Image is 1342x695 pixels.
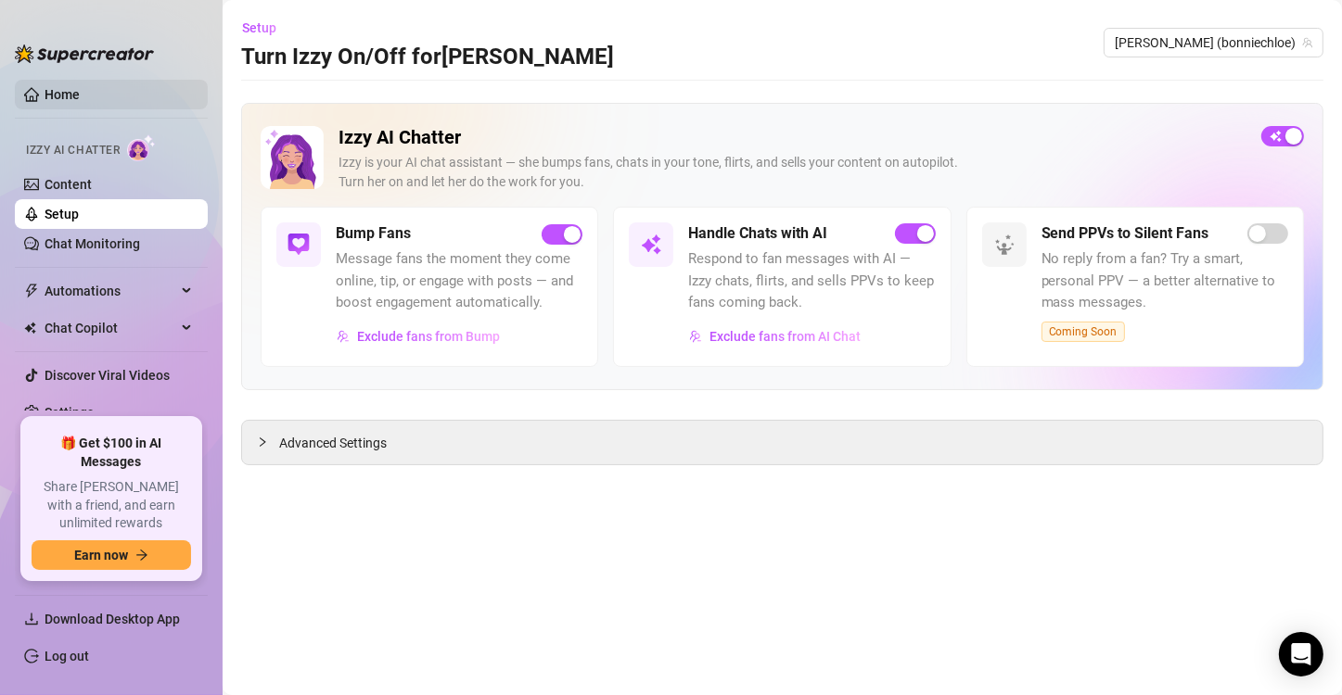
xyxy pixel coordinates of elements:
a: Log out [45,649,89,663]
button: Exclude fans from AI Chat [688,322,862,351]
img: logo-BBDzfeDw.svg [15,44,154,63]
div: Open Intercom Messenger [1279,632,1323,676]
span: collapsed [257,436,268,448]
a: Chat Monitoring [45,236,140,251]
img: Chat Copilot [24,322,36,335]
div: Izzy is your AI chat assistant — she bumps fans, chats in your tone, flirts, and sells your conte... [339,153,1246,192]
img: svg%3e [689,330,702,343]
h5: Handle Chats with AI [688,222,827,245]
span: download [24,612,39,626]
span: Message fans the moment they come online, tip, or engage with posts — and boost engagement automa... [336,248,582,314]
span: Setup [242,20,276,35]
a: Settings [45,405,94,420]
h2: Izzy AI Chatter [339,126,1246,149]
span: Coming Soon [1042,322,1125,342]
span: Earn now [74,548,128,562]
span: arrow-right [135,549,148,562]
img: svg%3e [993,234,1016,256]
span: 🎁 Get $100 in AI Messages [32,435,191,471]
span: Advanced Settings [279,433,387,453]
span: Respond to fan messages with AI — Izzy chats, flirts, and sells PPVs to keep fans coming back. [688,248,935,314]
span: Exclude fans from AI Chat [709,329,861,344]
button: Exclude fans from Bump [336,322,501,351]
img: svg%3e [337,330,350,343]
h5: Bump Fans [336,222,411,245]
a: Discover Viral Videos [45,368,170,383]
h5: Send PPVs to Silent Fans [1042,222,1209,245]
span: Bonnie (bonniechloe) [1115,29,1312,57]
h3: Turn Izzy On/Off for [PERSON_NAME] [241,43,614,72]
span: Share [PERSON_NAME] with a friend, and earn unlimited rewards [32,478,191,533]
img: AI Chatter [127,134,156,161]
span: Download Desktop App [45,612,180,626]
a: Setup [45,207,79,221]
span: Chat Copilot [45,313,176,343]
button: Setup [241,13,291,43]
span: thunderbolt [24,284,39,298]
span: Exclude fans from Bump [357,329,500,344]
span: No reply from a fan? Try a smart, personal PPV — a better alternative to mass messages. [1042,248,1288,314]
button: Earn nowarrow-right [32,540,191,570]
img: Izzy AI Chatter [261,126,324,189]
a: Home [45,87,80,102]
img: svg%3e [288,234,310,256]
a: Content [45,177,92,192]
span: team [1302,37,1313,48]
div: collapsed [257,432,279,452]
img: svg%3e [640,234,662,256]
span: Automations [45,276,176,306]
span: Izzy AI Chatter [26,142,120,159]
